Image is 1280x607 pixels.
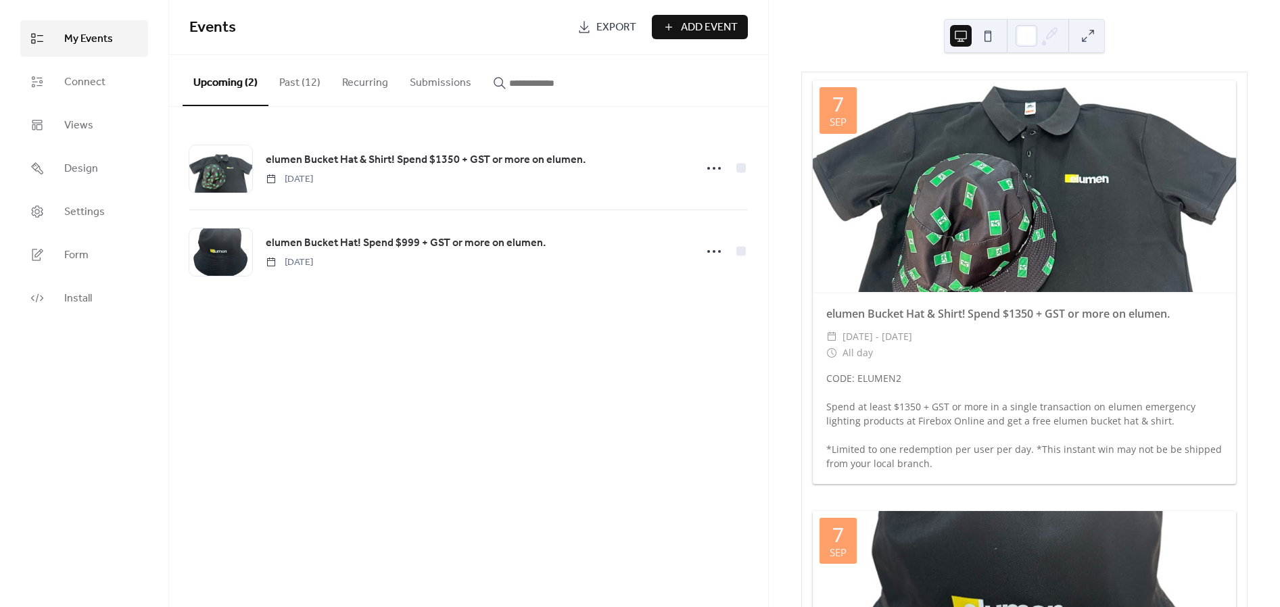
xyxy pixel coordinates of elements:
[266,151,586,169] a: elumen Bucket Hat & Shirt! Spend $1350 + GST or more on elumen.
[20,150,148,187] a: Design
[832,94,844,114] div: 7
[20,280,148,316] a: Install
[596,20,636,36] span: Export
[20,193,148,230] a: Settings
[826,345,837,361] div: ​
[183,55,268,106] button: Upcoming (2)
[64,31,113,47] span: My Events
[843,329,912,345] span: [DATE] - [DATE]
[64,161,98,177] span: Design
[830,117,847,127] div: Sep
[813,371,1236,470] div: CODE: ELUMEN2 Spend at least $1350 + GST or more in a single transaction on elumen emergency ligh...
[64,291,92,307] span: Install
[266,172,313,187] span: [DATE]
[20,64,148,100] a: Connect
[189,13,236,43] span: Events
[681,20,738,36] span: Add Event
[830,548,847,558] div: Sep
[64,204,105,220] span: Settings
[266,152,586,168] span: elumen Bucket Hat & Shirt! Spend $1350 + GST or more on elumen.
[826,329,837,345] div: ​
[20,107,148,143] a: Views
[567,15,646,39] a: Export
[64,247,89,264] span: Form
[64,118,93,134] span: Views
[399,55,482,105] button: Submissions
[20,20,148,57] a: My Events
[813,306,1236,322] div: elumen Bucket Hat & Shirt! Spend $1350 + GST or more on elumen.
[832,525,844,545] div: 7
[266,256,313,270] span: [DATE]
[266,235,546,252] a: elumen Bucket Hat! Spend $999 + GST or more on elumen.
[268,55,331,105] button: Past (12)
[64,74,105,91] span: Connect
[331,55,399,105] button: Recurring
[652,15,748,39] button: Add Event
[20,237,148,273] a: Form
[843,345,873,361] span: All day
